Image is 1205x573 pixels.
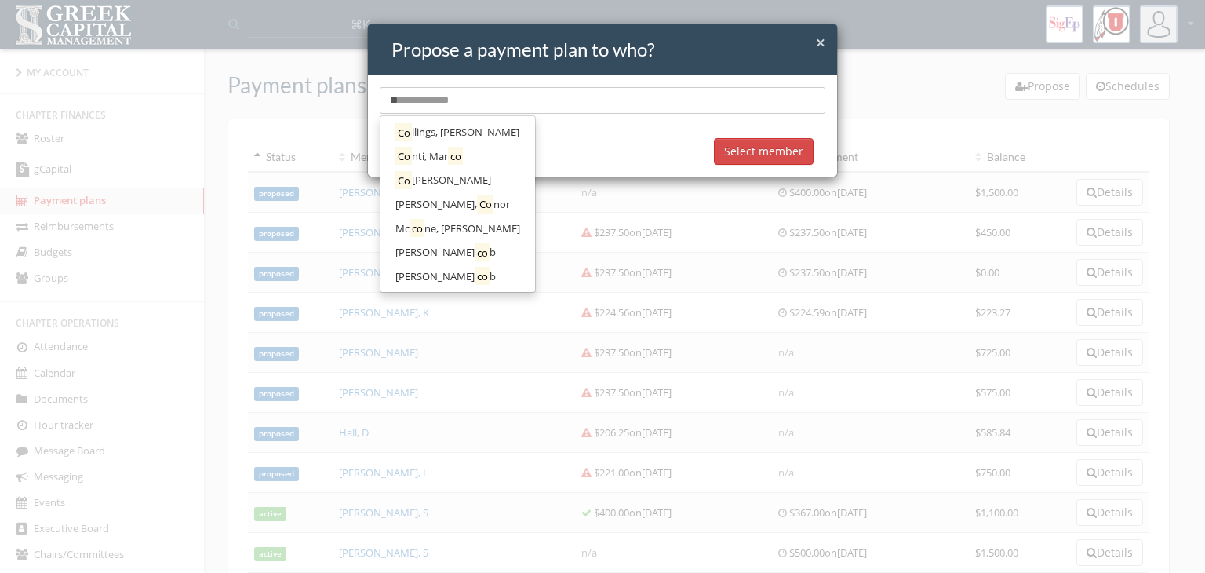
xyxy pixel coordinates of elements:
[386,240,530,265] a: [PERSON_NAME]cob
[475,267,490,285] mark: co
[714,138,814,165] button: Select member
[410,219,424,237] mark: co
[816,31,825,53] span: ×
[493,197,510,211] span: nor
[412,125,519,139] span: llings, [PERSON_NAME]
[424,221,520,235] span: ne, [PERSON_NAME]
[490,245,496,259] span: b
[395,123,412,141] mark: Co
[395,147,412,165] mark: Co
[395,245,475,259] span: [PERSON_NAME]
[391,36,825,63] h4: Propose a payment plan to who?
[395,171,412,189] mark: Co
[386,265,530,289] a: [PERSON_NAME]cob
[490,269,496,283] span: b
[448,147,463,165] mark: co
[412,149,448,163] span: nti, Mar
[386,192,530,217] a: [PERSON_NAME],Conor
[386,168,530,192] a: Co[PERSON_NAME]
[395,269,475,283] span: [PERSON_NAME]
[475,243,490,261] mark: co
[386,144,530,169] a: Conti, Marco
[386,120,530,144] a: Collings, [PERSON_NAME]
[395,221,410,235] span: Mc
[386,217,530,241] a: Mccone, [PERSON_NAME]
[477,195,493,213] mark: Co
[395,197,477,211] span: [PERSON_NAME],
[412,173,491,187] span: [PERSON_NAME]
